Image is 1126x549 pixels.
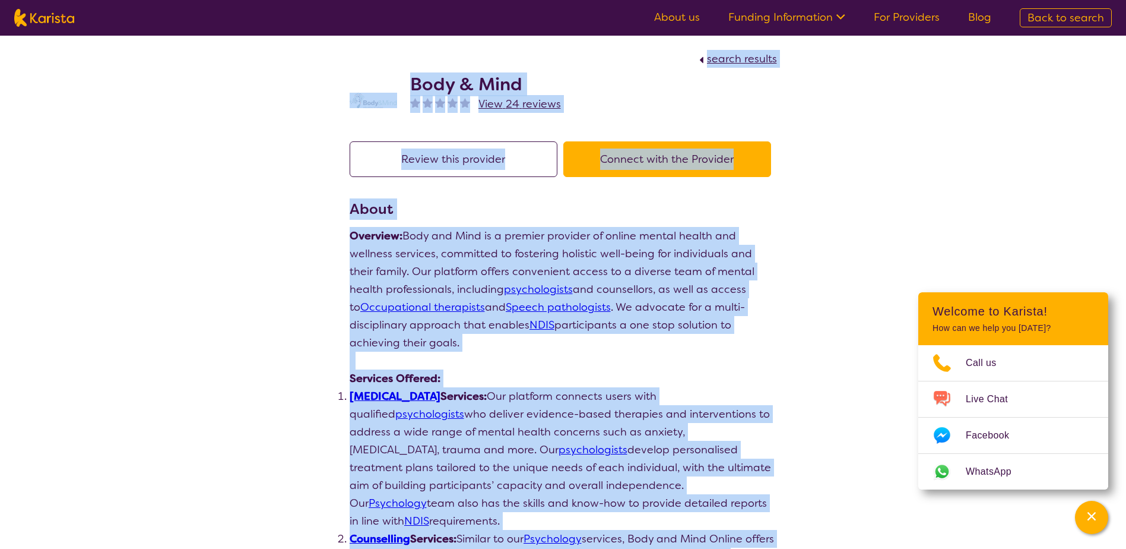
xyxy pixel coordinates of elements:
a: Connect with the Provider [563,152,777,166]
a: search results [696,52,777,66]
button: Review this provider [350,141,557,177]
a: For Providers [874,10,940,24]
a: Funding Information [728,10,845,24]
div: Channel Menu [918,292,1108,490]
h3: About [350,198,777,220]
a: Speech pathologists [506,300,611,314]
img: fullstar [410,97,420,108]
span: View 24 reviews [478,97,561,111]
a: Occupational therapists [360,300,485,314]
a: NDIS [529,318,554,332]
img: fullstar [448,97,458,108]
strong: Services Offered: [350,371,440,386]
span: Live Chat [966,390,1022,408]
img: fullstar [423,97,433,108]
img: fullstar [435,97,445,108]
li: Our platform connects users with qualified who deliver evidence-based therapies and interventions... [350,387,777,530]
img: qmpolprhjdhzpcuekzqg.svg [350,93,397,108]
h2: Welcome to Karista! [932,304,1094,318]
p: How can we help you [DATE]? [932,323,1094,333]
a: Review this provider [350,152,563,166]
a: About us [654,10,700,24]
strong: Services: [350,389,487,403]
span: Call us [966,354,1011,372]
a: psychologists [395,407,464,421]
span: Facebook [966,427,1023,444]
a: Web link opens in a new tab. [918,454,1108,490]
span: Back to search [1027,11,1104,25]
a: NDIS [404,514,429,528]
a: Counselling [350,532,410,546]
strong: Overview: [350,229,402,243]
a: Back to search [1020,8,1112,27]
a: Psychology [524,532,582,546]
a: psychologists [559,443,627,457]
button: Channel Menu [1075,501,1108,534]
ul: Choose channel [918,345,1108,490]
span: WhatsApp [966,463,1026,481]
a: psychologists [504,282,573,296]
strong: Services: [350,532,456,546]
h2: Body & Mind [410,74,561,95]
p: Body and Mind is a premier provider of online mental health and wellness services, committed to f... [350,227,777,352]
a: Psychology [369,496,427,510]
img: Karista logo [14,9,74,27]
a: Blog [968,10,991,24]
a: View 24 reviews [478,95,561,113]
img: fullstar [460,97,470,108]
a: [MEDICAL_DATA] [350,389,440,403]
button: Connect with the Provider [563,141,771,177]
span: search results [707,52,777,66]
